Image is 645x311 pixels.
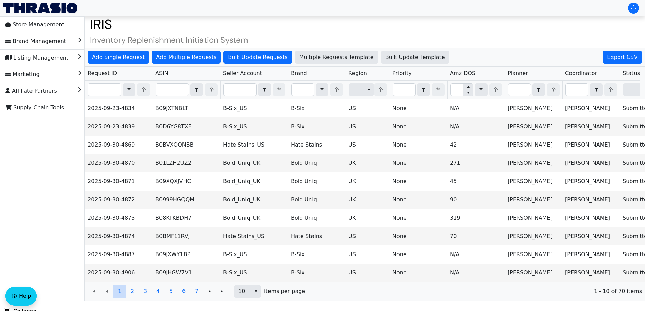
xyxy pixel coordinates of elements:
[346,154,390,172] td: UK
[505,136,562,154] td: [PERSON_NAME]
[451,84,463,96] input: Filter
[590,84,602,96] button: select
[153,227,220,245] td: B0BMF11RVJ
[88,84,121,96] input: Filter
[447,209,505,227] td: 319
[562,191,620,209] td: [PERSON_NAME]
[390,264,447,282] td: None
[533,84,545,96] button: select
[505,81,562,99] th: Filter
[85,81,153,99] th: Filter
[288,209,346,227] td: Bold Uniq
[5,69,40,80] span: Marketing
[85,227,153,245] td: 2025-09-30-4874
[220,154,288,172] td: Bold_Uniq_UK
[220,227,288,245] td: Hate Stains_US
[190,285,203,298] button: Page 7
[463,90,473,96] button: Decrease value
[562,209,620,227] td: [PERSON_NAME]
[565,69,597,77] span: Coordinator
[153,191,220,209] td: B0999HGQQM
[447,264,505,282] td: N/A
[251,285,261,297] button: select
[316,83,328,96] span: Choose Operator
[153,172,220,191] td: B09XQXJVHC
[562,154,620,172] td: [PERSON_NAME]
[288,172,346,191] td: Bold Uniq
[85,264,153,282] td: 2025-09-30-4906
[390,172,447,191] td: None
[203,285,216,298] button: Go to the next page
[310,287,642,295] span: 1 - 10 of 70 items
[390,191,447,209] td: None
[364,84,374,96] button: select
[390,117,447,136] td: None
[85,282,645,301] div: Page 1 of 7
[390,154,447,172] td: None
[5,36,66,47] span: Brand Management
[153,99,220,117] td: B09JXTNBLT
[118,287,121,295] span: 1
[447,99,505,117] td: N/A
[505,99,562,117] td: [PERSON_NAME]
[156,287,160,295] span: 4
[195,287,198,295] span: 7
[447,136,505,154] td: 42
[505,154,562,172] td: [PERSON_NAME]
[113,285,126,298] button: Page 1
[220,99,288,117] td: B-Six_US
[607,53,638,61] span: Export CSV
[288,154,346,172] td: Bold Uniq
[346,191,390,209] td: UK
[123,83,135,96] span: Choose Operator
[346,172,390,191] td: UK
[447,81,505,99] th: Filter
[505,227,562,245] td: [PERSON_NAME]
[447,154,505,172] td: 271
[349,83,374,96] span: Filter
[562,99,620,117] td: [PERSON_NAME]
[603,51,642,64] button: Export CSV
[238,287,247,295] span: 10
[346,245,390,264] td: US
[288,264,346,282] td: B-Six
[288,117,346,136] td: B-Six
[126,285,139,298] button: Page 2
[234,285,261,298] span: Page size
[165,285,177,298] button: Page 5
[288,81,346,99] th: Filter
[390,99,447,117] td: None
[505,172,562,191] td: [PERSON_NAME]
[505,264,562,282] td: [PERSON_NAME]
[562,245,620,264] td: [PERSON_NAME]
[258,83,271,96] span: Choose Operator
[508,69,528,77] span: Planner
[5,102,64,113] span: Supply Chain Tools
[447,227,505,245] td: 70
[291,69,307,77] span: Brand
[562,264,620,282] td: [PERSON_NAME]
[390,227,447,245] td: None
[155,69,168,77] span: ASIN
[447,191,505,209] td: 90
[475,84,487,96] button: select
[177,285,190,298] button: Page 6
[381,51,449,64] button: Bulk Update Template
[346,209,390,227] td: UK
[346,99,390,117] td: US
[390,136,447,154] td: None
[153,81,220,99] th: Filter
[590,83,603,96] span: Choose Operator
[220,264,288,282] td: B-Six_US
[299,53,374,61] span: Multiple Requests Template
[264,287,305,295] span: items per page
[447,172,505,191] td: 45
[169,287,173,295] span: 5
[562,136,620,154] td: [PERSON_NAME]
[88,51,149,64] button: Add Single Request
[139,285,152,298] button: Page 3
[508,84,531,96] input: Filter
[131,287,134,295] span: 2
[417,83,430,96] span: Choose Operator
